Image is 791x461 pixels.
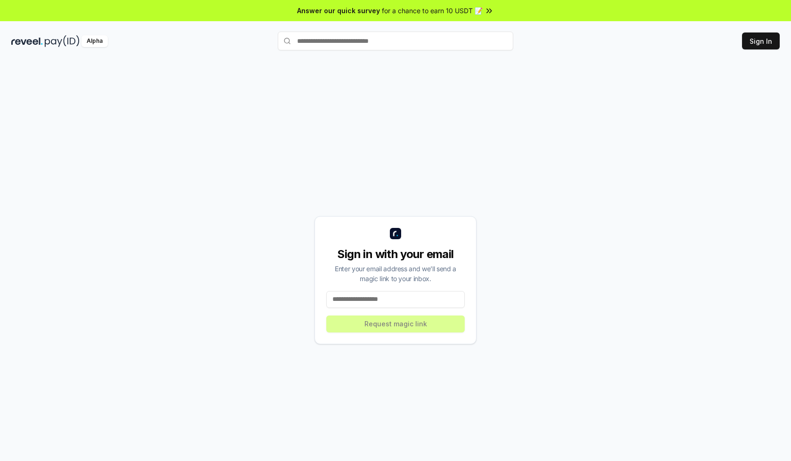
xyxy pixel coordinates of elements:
[297,6,380,16] span: Answer our quick survey
[326,247,465,262] div: Sign in with your email
[81,35,108,47] div: Alpha
[326,264,465,283] div: Enter your email address and we’ll send a magic link to your inbox.
[390,228,401,239] img: logo_small
[11,35,43,47] img: reveel_dark
[742,32,780,49] button: Sign In
[45,35,80,47] img: pay_id
[382,6,483,16] span: for a chance to earn 10 USDT 📝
